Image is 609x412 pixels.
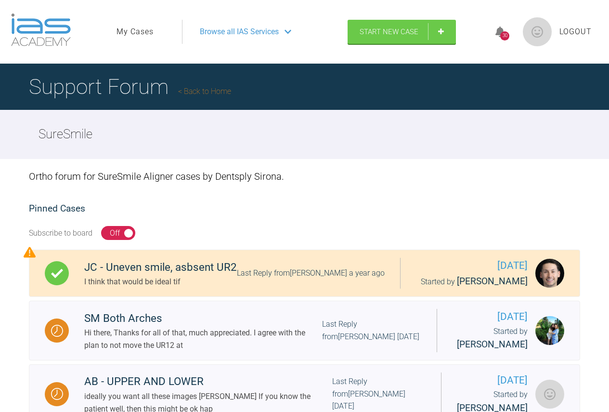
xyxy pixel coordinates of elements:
img: Priority [24,246,36,258]
img: Jack Dowling [535,259,564,288]
a: Start New Case [348,20,456,44]
a: CompleteJC - Uneven smile, asbsent UR2I think that would be ideal tifLast Reply from[PERSON_NAME]... [29,250,580,297]
a: Logout [559,26,592,38]
span: [DATE] [416,258,528,274]
div: SM Both Arches [84,310,322,327]
h1: Support Forum [29,70,231,104]
img: Complete [51,267,63,279]
h2: Pinned Cases [29,201,580,216]
img: Shilan Jaf [535,316,564,345]
a: WaitingSM Both ArchesHi there, Thanks for all of that, much appreciated. I agree with the plan to... [29,301,580,360]
span: [PERSON_NAME] [457,339,528,350]
div: 30 [500,31,509,40]
div: AB - UPPER AND LOWER [84,373,332,390]
div: Last Reply from [PERSON_NAME] a year ago [237,267,385,279]
span: [PERSON_NAME] [457,276,528,287]
div: Subscribe to board [29,227,92,239]
div: I think that would be ideal tif [84,276,237,288]
span: [DATE] [457,372,528,388]
div: Started by [416,274,528,289]
span: [DATE] [453,309,528,325]
h2: SureSmile [39,124,92,145]
img: Claire Hunter [535,380,564,409]
div: Started by [453,325,528,352]
img: logo-light.3e3ef733.png [11,13,71,46]
a: Back to Home [178,87,231,96]
img: Waiting [51,325,63,337]
div: Off [110,227,120,239]
div: Hi there, Thanks for all of that, much appreciated. I agree with the plan to not move the UR12 at [84,327,322,351]
span: Start New Case [360,27,418,36]
div: JC - Uneven smile, asbsent UR2 [84,259,237,276]
div: Ortho forum for SureSmile Aligner cases by Dentsply Sirona. [29,159,580,194]
div: Last Reply from [PERSON_NAME] [DATE] [322,318,421,343]
a: My Cases [117,26,154,38]
img: Waiting [51,388,63,400]
img: profile.png [523,17,552,46]
span: Browse all IAS Services [200,26,279,38]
